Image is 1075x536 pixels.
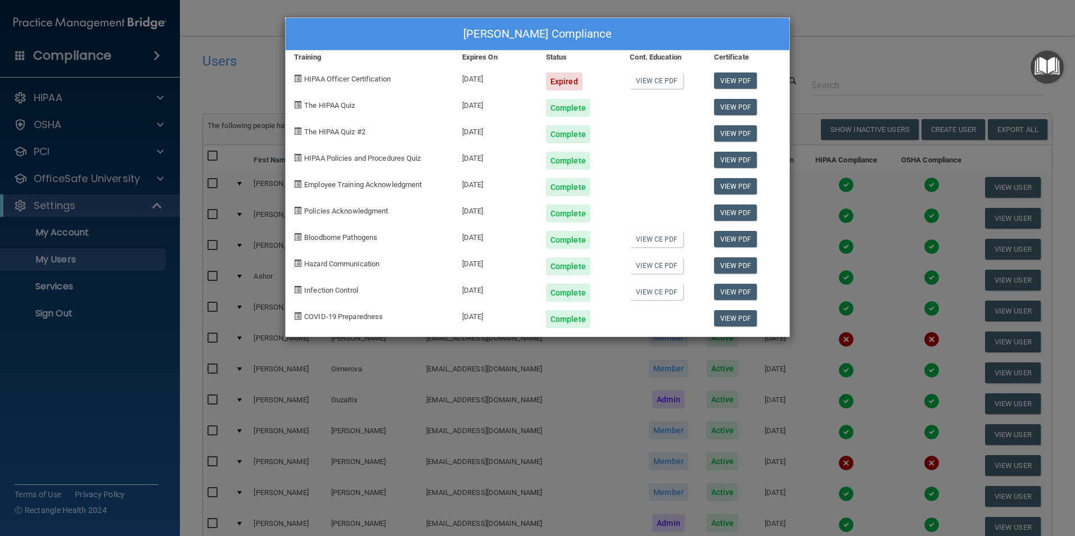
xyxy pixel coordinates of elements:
a: View PDF [714,72,757,89]
div: [PERSON_NAME] Compliance [286,18,789,51]
div: Cont. Education [621,51,705,64]
div: [DATE] [454,90,537,117]
div: Complete [546,125,590,143]
div: Complete [546,205,590,222]
a: View PDF [714,310,757,326]
button: Open Resource Center [1031,51,1064,84]
a: View CE PDF [630,72,683,89]
iframe: Drift Widget Chat Controller [880,456,1062,501]
div: Complete [546,231,590,249]
a: View PDF [714,205,757,221]
span: The HIPAA Quiz [304,101,355,110]
a: View PDF [714,125,757,142]
div: Complete [546,152,590,170]
span: The HIPAA Quiz #2 [304,128,365,136]
div: [DATE] [454,64,537,90]
a: View CE PDF [630,257,683,274]
div: [DATE] [454,222,537,249]
div: Complete [546,310,590,328]
div: [DATE] [454,302,537,328]
a: View CE PDF [630,284,683,300]
span: Policies Acknowledgment [304,207,388,215]
div: Complete [546,257,590,275]
a: View PDF [714,257,757,274]
span: HIPAA Policies and Procedures Quiz [304,154,421,162]
div: [DATE] [454,117,537,143]
span: Bloodborne Pathogens [304,233,377,242]
div: Certificate [706,51,789,64]
div: Complete [546,178,590,196]
div: [DATE] [454,275,537,302]
span: COVID-19 Preparedness [304,312,383,321]
a: View PDF [714,284,757,300]
div: Expired [546,72,582,90]
a: View PDF [714,178,757,194]
span: Employee Training Acknowledgment [304,180,422,189]
div: Complete [546,99,590,117]
div: Complete [546,284,590,302]
span: Infection Control [304,286,358,294]
a: View PDF [714,231,757,247]
span: Hazard Communication [304,260,380,268]
div: Training [286,51,454,64]
a: View PDF [714,152,757,168]
div: Status [537,51,621,64]
div: [DATE] [454,249,537,275]
span: HIPAA Officer Certification [304,75,391,83]
div: [DATE] [454,170,537,196]
div: [DATE] [454,196,537,222]
a: View PDF [714,99,757,115]
div: [DATE] [454,143,537,170]
div: Expires On [454,51,537,64]
a: View CE PDF [630,231,683,247]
